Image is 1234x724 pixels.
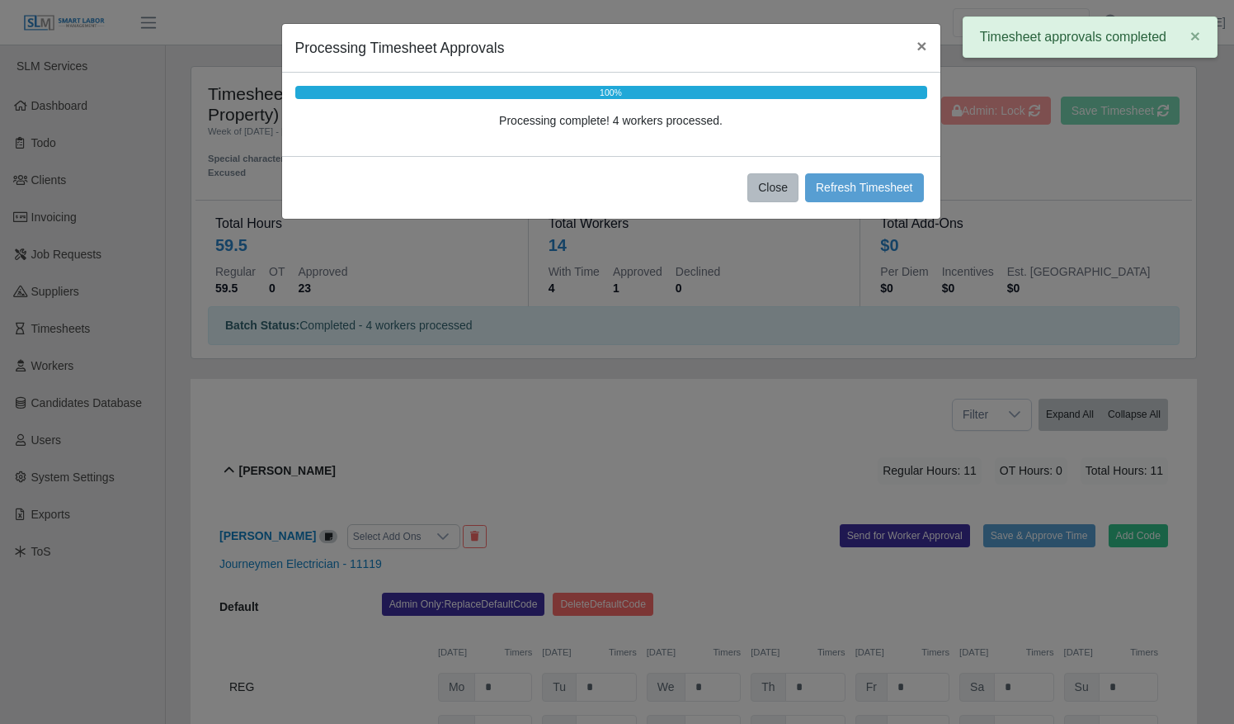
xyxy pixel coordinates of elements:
[747,173,798,202] button: Close
[916,36,926,55] span: ×
[295,86,927,99] div: 100%
[295,37,505,59] h5: Processing Timesheet Approvals
[805,173,924,202] button: Refresh Timesheet
[903,24,940,68] button: Close
[963,17,1218,58] div: Timesheet approvals completed
[295,112,927,130] div: Processing complete! 4 workers processed.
